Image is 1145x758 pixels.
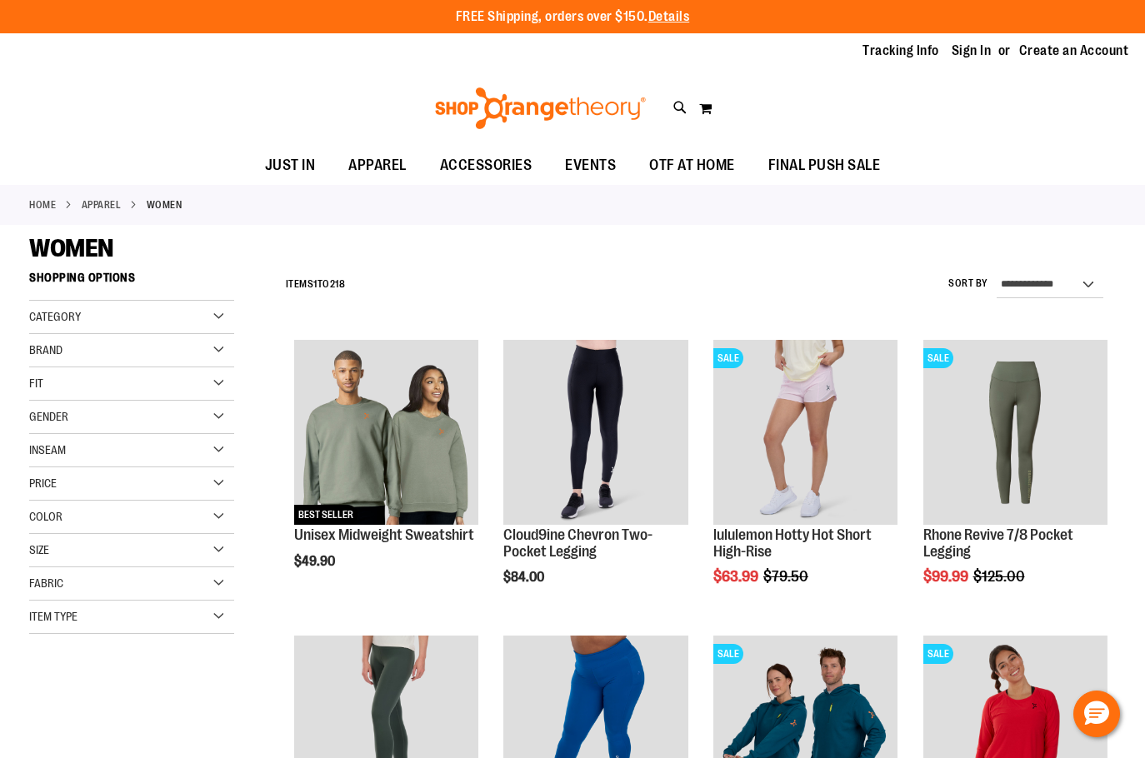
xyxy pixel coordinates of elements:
span: Fabric [29,576,63,590]
span: Item Type [29,610,77,623]
span: 218 [330,278,346,290]
a: Tracking Info [862,42,939,60]
span: Inseam [29,443,66,456]
a: Rhone Revive 7/8 Pocket LeggingSALE [923,340,1108,527]
span: Brand [29,343,62,357]
a: FINAL PUSH SALE [752,147,897,185]
span: $63.99 [713,568,761,585]
span: Size [29,543,49,556]
button: Hello, have a question? Let’s chat. [1073,691,1120,737]
img: lululemon Hotty Hot Short High-Rise [713,340,898,525]
a: APPAREL [82,197,122,212]
span: Gender [29,410,68,423]
span: SALE [713,644,743,664]
span: $84.00 [503,570,547,585]
a: lululemon Hotty Hot Short High-RiseSALE [713,340,898,527]
h2: Items to [286,272,346,297]
span: SALE [923,644,953,664]
a: Unisex Midweight SweatshirtBEST SELLER [294,340,479,527]
a: OTF AT HOME [632,147,752,185]
a: JUST IN [248,147,332,185]
span: JUST IN [265,147,316,184]
div: product [705,332,907,627]
a: Sign In [952,42,992,60]
span: Price [29,476,57,490]
p: FREE Shipping, orders over $150. [456,7,690,27]
div: product [286,332,487,611]
img: Rhone Revive 7/8 Pocket Legging [923,340,1108,525]
span: OTF AT HOME [649,147,735,184]
strong: Shopping Options [29,263,234,301]
span: $125.00 [973,568,1027,585]
span: FINAL PUSH SALE [768,147,881,184]
span: APPAREL [348,147,407,184]
a: APPAREL [332,147,423,184]
div: product [495,332,697,627]
span: Fit [29,377,43,390]
span: $99.99 [923,568,971,585]
span: WOMEN [29,234,113,262]
a: Unisex Midweight Sweatshirt [294,526,474,543]
a: Cloud9ine Chevron Two-Pocket Legging [503,526,652,560]
span: SALE [713,348,743,368]
div: product [915,332,1117,627]
span: $79.50 [763,568,811,585]
a: Home [29,197,56,212]
span: Color [29,510,62,523]
a: Create an Account [1019,42,1129,60]
img: Cloud9ine Chevron Two-Pocket Legging [503,340,688,525]
a: ACCESSORIES [423,147,549,185]
span: ACCESSORIES [440,147,532,184]
a: Cloud9ine Chevron Two-Pocket Legging [503,340,688,527]
a: lululemon Hotty Hot Short High-Rise [713,526,872,560]
a: EVENTS [548,147,632,185]
a: Details [648,9,690,24]
img: Unisex Midweight Sweatshirt [294,340,479,525]
span: BEST SELLER [294,505,357,525]
span: Category [29,310,81,323]
label: Sort By [948,277,988,291]
span: 1 [313,278,317,290]
strong: WOMEN [147,197,182,212]
span: EVENTS [565,147,616,184]
img: Shop Orangetheory [432,87,648,129]
span: $49.90 [294,554,337,569]
span: SALE [923,348,953,368]
a: Rhone Revive 7/8 Pocket Legging [923,526,1073,560]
